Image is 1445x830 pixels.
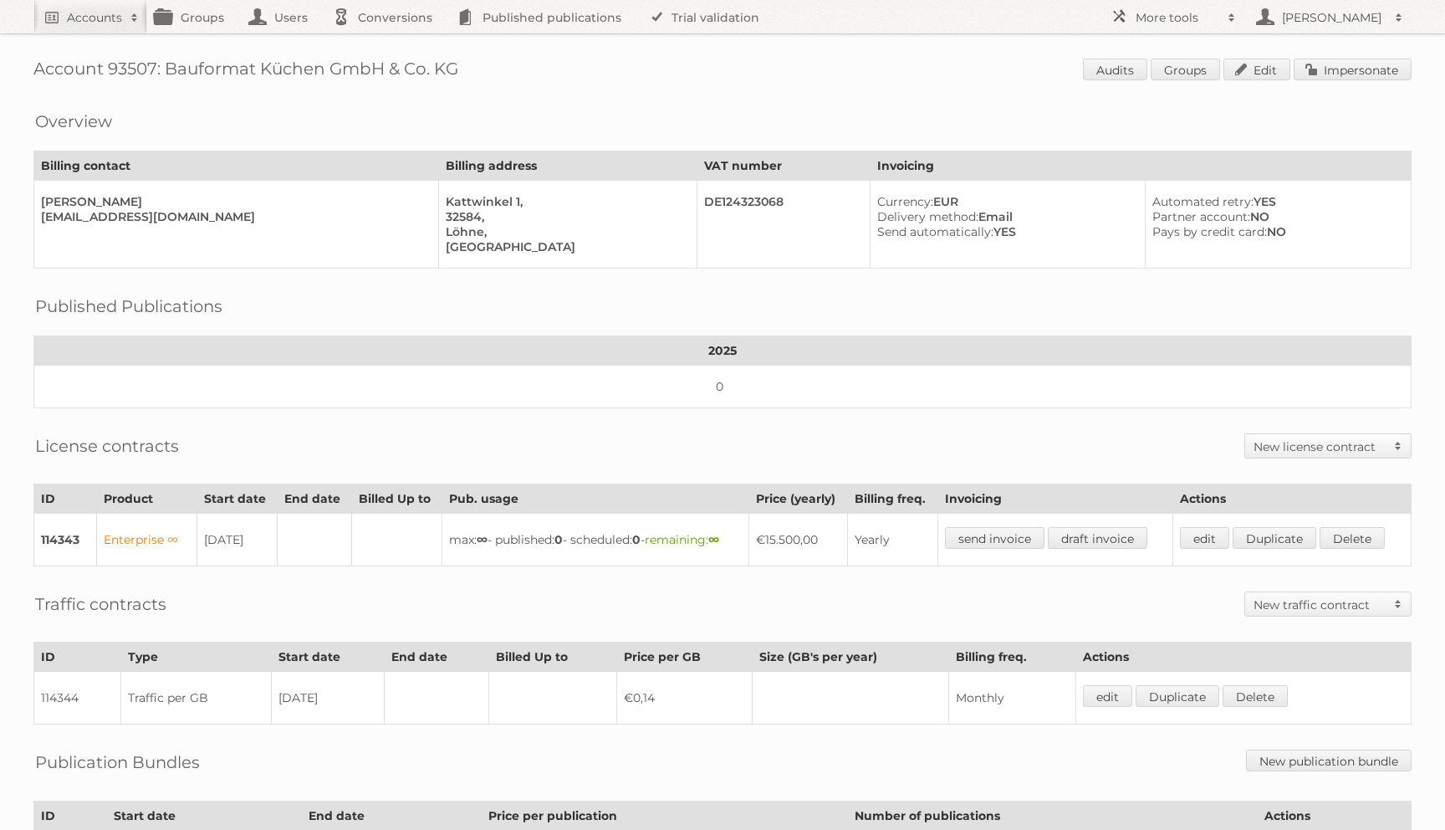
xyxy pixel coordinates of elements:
span: Automated retry: [1152,194,1254,209]
h2: Published Publications [35,294,222,319]
td: [DATE] [197,514,278,566]
td: €0,14 [617,672,753,725]
td: Monthly [949,672,1076,725]
a: send invoice [945,527,1044,549]
a: Audits [1083,59,1147,80]
div: YES [877,224,1131,239]
a: New license contract [1245,434,1411,458]
a: Duplicate [1233,527,1316,549]
td: 114343 [34,514,97,566]
td: €15.500,00 [749,514,848,566]
a: New publication bundle [1246,750,1412,771]
span: remaining: [645,532,719,547]
div: [PERSON_NAME] [41,194,425,209]
th: Billed Up to [489,643,617,672]
th: End date [385,643,489,672]
th: Actions [1173,484,1412,514]
a: Groups [1151,59,1220,80]
h2: New traffic contract [1254,597,1386,613]
th: 2025 [34,336,1412,366]
a: Impersonate [1294,59,1412,80]
th: Billing freq. [848,484,938,514]
h2: Accounts [67,9,122,26]
strong: 0 [554,532,563,547]
div: NO [1152,209,1397,224]
div: Email [877,209,1131,224]
a: Delete [1223,685,1288,707]
th: Invoicing [870,151,1411,181]
a: edit [1180,527,1229,549]
div: [GEOGRAPHIC_DATA] [446,239,684,254]
strong: ∞ [708,532,719,547]
div: 32584, [446,209,684,224]
td: max: - published: - scheduled: - [442,514,749,566]
span: Currency: [877,194,933,209]
span: Partner account: [1152,209,1250,224]
a: Edit [1223,59,1290,80]
th: Size (GB's per year) [753,643,949,672]
th: Start date [197,484,278,514]
div: Löhne, [446,224,684,239]
th: Invoicing [937,484,1173,514]
span: Delivery method: [877,209,978,224]
th: ID [34,643,121,672]
a: Delete [1320,527,1385,549]
th: Actions [1075,643,1411,672]
th: Billed Up to [351,484,442,514]
h2: New license contract [1254,438,1386,455]
td: Enterprise ∞ [96,514,197,566]
span: Pays by credit card: [1152,224,1267,239]
a: Duplicate [1136,685,1219,707]
th: End date [278,484,352,514]
h2: [PERSON_NAME] [1278,9,1386,26]
span: Toggle [1386,434,1411,458]
th: Start date [271,643,384,672]
div: Kattwinkel 1, [446,194,684,209]
a: edit [1083,685,1132,707]
th: Billing address [438,151,697,181]
h1: Account 93507: Bauformat Küchen GmbH & Co. KG [33,59,1412,84]
div: YES [1152,194,1397,209]
td: 0 [34,366,1412,408]
a: New traffic contract [1245,592,1411,616]
a: draft invoice [1048,527,1147,549]
th: ID [34,484,97,514]
div: [EMAIL_ADDRESS][DOMAIN_NAME] [41,209,425,224]
td: [DATE] [271,672,384,725]
h2: Publication Bundles [35,750,200,775]
th: Product [96,484,197,514]
h2: Traffic contracts [35,592,166,617]
th: Price (yearly) [749,484,848,514]
th: Type [121,643,272,672]
th: Billing contact [34,151,439,181]
td: 114344 [34,672,121,725]
div: NO [1152,224,1397,239]
strong: 0 [632,532,641,547]
td: Traffic per GB [121,672,272,725]
h2: More tools [1136,9,1219,26]
th: VAT number [697,151,871,181]
div: EUR [877,194,1131,209]
th: Price per GB [617,643,753,672]
span: Toggle [1386,592,1411,616]
h2: License contracts [35,433,179,459]
span: Send automatically: [877,224,993,239]
td: DE124323068 [697,181,871,269]
th: Pub. usage [442,484,749,514]
strong: ∞ [477,532,488,547]
h2: Overview [35,109,112,134]
td: Yearly [848,514,938,566]
th: Billing freq. [949,643,1076,672]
